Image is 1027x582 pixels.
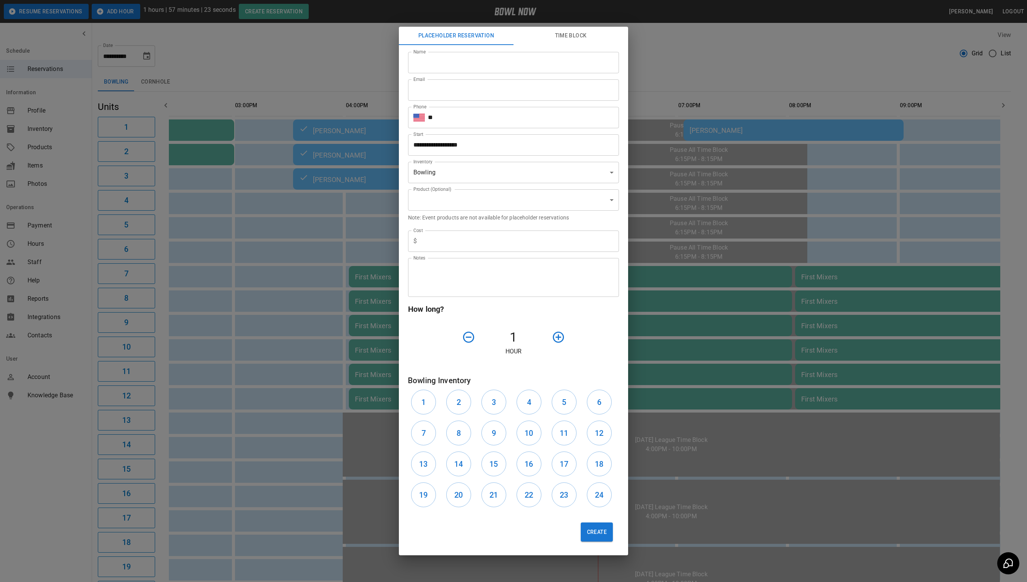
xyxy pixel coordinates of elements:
button: 16 [517,451,541,476]
button: 20 [446,482,471,507]
button: 17 [552,451,577,476]
button: 11 [552,421,577,445]
button: 23 [552,482,577,507]
button: 12 [587,421,612,445]
button: 13 [411,451,436,476]
div: ​ [408,189,619,211]
div: Bowling [408,162,619,183]
h6: 23 [560,489,568,501]
button: 3 [481,390,506,414]
button: 2 [446,390,471,414]
label: Start [413,131,423,137]
h6: 8 [457,427,461,439]
button: Placeholder Reservation [399,27,513,45]
h6: 21 [489,489,498,501]
button: 7 [411,421,436,445]
button: 1 [411,390,436,414]
h6: 5 [562,396,566,408]
h6: 6 [597,396,601,408]
button: 6 [587,390,612,414]
button: 4 [517,390,541,414]
button: 10 [517,421,541,445]
h6: 3 [492,396,496,408]
h6: 1 [421,396,426,408]
label: Phone [413,103,426,110]
h6: Bowling Inventory [408,374,619,387]
button: 24 [587,482,612,507]
button: 15 [481,451,506,476]
button: 22 [517,482,541,507]
p: Note: Event products are not available for placeholder reservations [408,214,619,221]
h6: 18 [595,458,603,470]
p: $ [413,237,417,246]
h6: 2 [457,396,461,408]
button: 18 [587,451,612,476]
h6: 20 [454,489,463,501]
h6: 12 [595,427,603,439]
h6: How long? [408,303,619,315]
button: Create [581,522,613,542]
h6: 11 [560,427,568,439]
button: Time Block [513,27,628,45]
button: 14 [446,451,471,476]
h4: 1 [478,329,549,345]
h6: 22 [525,489,533,501]
button: Select country [413,112,425,123]
h6: 15 [489,458,498,470]
p: Hour [408,347,619,356]
h6: 10 [525,427,533,439]
h6: 17 [560,458,568,470]
h6: 9 [492,427,496,439]
h6: 19 [419,489,428,501]
button: 19 [411,482,436,507]
button: 21 [481,482,506,507]
button: 8 [446,421,471,445]
h6: 16 [525,458,533,470]
h6: 4 [527,396,531,408]
h6: 13 [419,458,428,470]
h6: 7 [421,427,426,439]
input: Choose date, selected date is Oct 12, 2025 [408,134,614,156]
button: 9 [481,421,506,445]
button: 5 [552,390,577,414]
h6: 24 [595,489,603,501]
h6: 14 [454,458,463,470]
